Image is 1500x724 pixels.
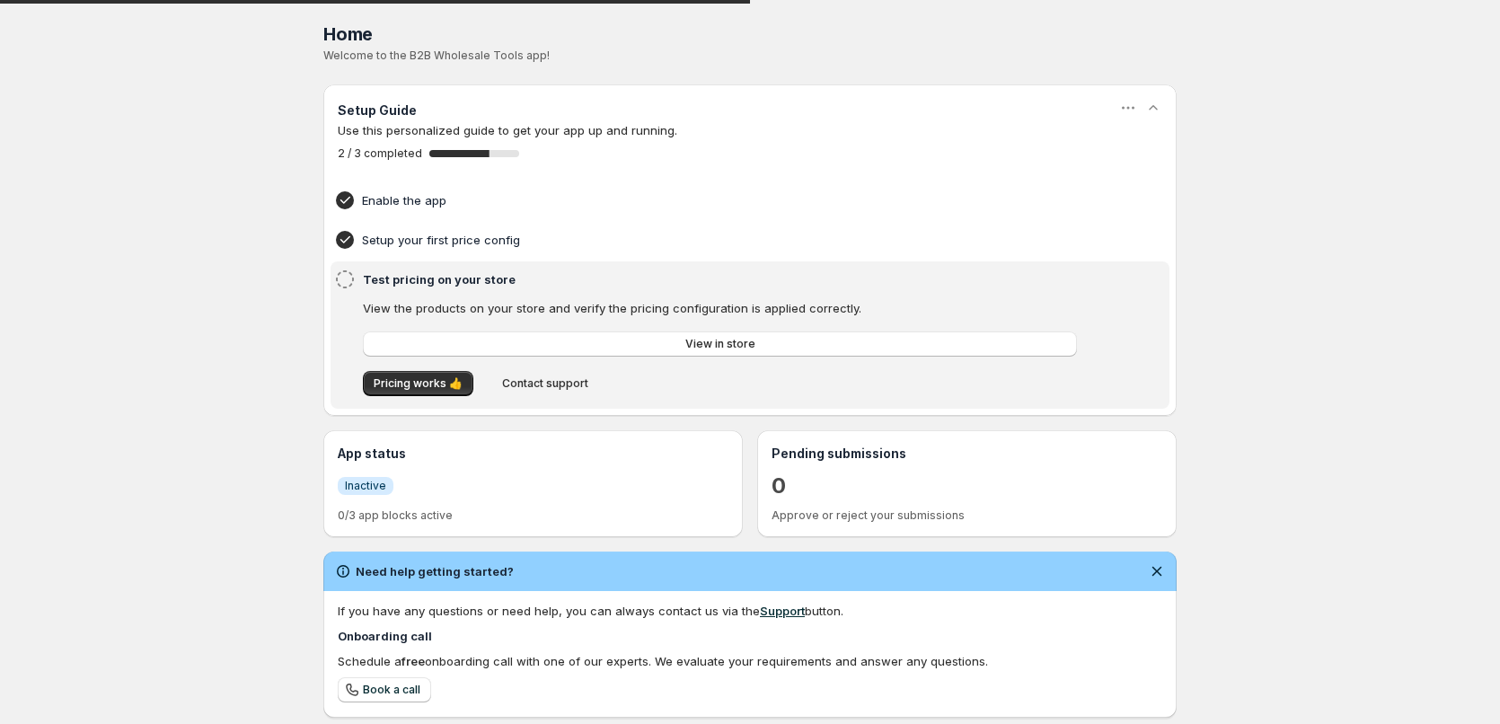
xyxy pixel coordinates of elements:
b: free [401,654,425,668]
a: 0 [772,472,786,500]
h3: Pending submissions [772,445,1162,463]
p: Use this personalized guide to get your app up and running. [338,121,1162,139]
span: Contact support [502,376,588,391]
p: Welcome to the B2B Wholesale Tools app! [323,49,1177,63]
p: Approve or reject your submissions [772,508,1162,523]
button: View in store [363,331,1077,357]
h2: Need help getting started? [356,562,514,580]
a: InfoInactive [338,476,393,495]
button: Dismiss notification [1144,559,1169,584]
a: Book a call [338,677,431,702]
span: View in store [685,337,755,351]
a: Support [760,604,805,618]
h4: Setup your first price config [362,231,1082,249]
span: Book a call [363,683,420,697]
h4: Enable the app [362,191,1082,209]
h3: App status [338,445,728,463]
h4: Test pricing on your store [363,270,1082,288]
p: 0/3 app blocks active [338,508,728,523]
span: Pricing works 👍 [374,376,463,391]
div: If you have any questions or need help, you can always contact us via the button. [338,602,1162,620]
span: Home [323,23,373,45]
button: Contact support [491,371,599,396]
p: View the products on your store and verify the pricing configuration is applied correctly. [363,299,1077,317]
button: Pricing works 👍 [363,371,473,396]
h3: Setup Guide [338,102,417,119]
div: Schedule a onboarding call with one of our experts. We evaluate your requirements and answer any ... [338,652,1162,670]
h4: Onboarding call [338,627,1162,645]
span: Inactive [345,479,386,493]
span: 2 / 3 completed [338,146,422,161]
